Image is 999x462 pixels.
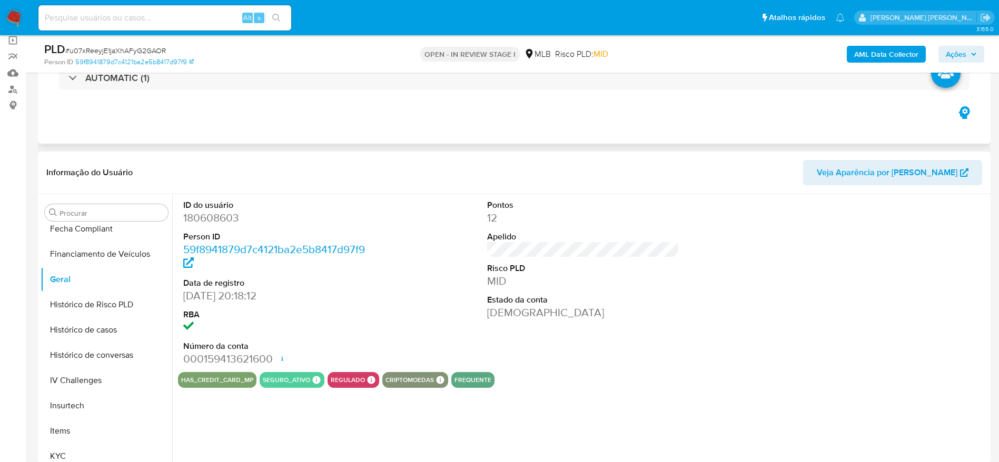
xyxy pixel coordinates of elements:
[487,305,679,320] dd: [DEMOGRAPHIC_DATA]
[594,48,608,60] span: MID
[41,242,172,267] button: Financiamento de Veículos
[946,46,966,63] span: Ações
[41,292,172,317] button: Histórico de Risco PLD
[181,378,253,382] button: has_credit_card_mp
[265,11,287,25] button: search-icon
[41,267,172,292] button: Geral
[980,12,991,23] a: Sair
[263,378,310,382] button: seguro_ativo
[41,418,172,444] button: Items
[183,288,375,303] dd: [DATE] 20:18:12
[41,343,172,368] button: Histórico de conversas
[258,13,261,23] span: s
[871,13,977,23] p: lucas.santiago@mercadolivre.com
[555,48,608,60] span: Risco PLD:
[938,46,984,63] button: Ações
[524,48,551,60] div: MLB
[46,167,133,178] h1: Informação do Usuário
[487,294,679,306] dt: Estado da conta
[183,210,375,225] dd: 180608603
[183,309,375,320] dt: RBA
[65,45,166,56] span: # u07xReeyjE1jaXhAFyG2GAOR
[38,11,291,25] input: Pesquise usuários ou casos...
[487,199,679,211] dt: Pontos
[183,242,365,272] a: 59f8941879d7c4121ba2e5b8417d97f9
[183,231,375,243] dt: Person ID
[487,210,679,225] dd: 12
[44,57,73,67] b: Person ID
[854,46,918,63] b: AML Data Collector
[183,351,375,366] dd: 000159413621600
[183,199,375,211] dt: ID do usuário
[803,160,982,185] button: Veja Aparência por [PERSON_NAME]
[331,378,365,382] button: regulado
[836,13,845,22] a: Notificações
[487,263,679,274] dt: Risco PLD
[183,277,375,289] dt: Data de registro
[183,340,375,352] dt: Número da conta
[487,231,679,243] dt: Apelido
[41,368,172,393] button: IV Challenges
[769,12,825,23] span: Atalhos rápidos
[454,378,491,382] button: frequente
[41,317,172,343] button: Histórico de casos
[59,66,970,90] div: AUTOMATIC (1)
[817,160,957,185] span: Veja Aparência por [PERSON_NAME]
[41,216,172,242] button: Fecha Compliant
[847,46,926,63] button: AML Data Collector
[976,25,994,33] span: 3.155.0
[85,72,150,84] h3: AUTOMATIC (1)
[41,393,172,418] button: Insurtech
[49,208,57,217] button: Procurar
[385,378,434,382] button: criptomoedas
[487,274,679,288] dd: MID
[60,208,164,218] input: Procurar
[420,47,520,62] p: OPEN - IN REVIEW STAGE I
[243,13,252,23] span: Alt
[75,57,194,67] a: 59f8941879d7c4121ba2e5b8417d97f9
[44,41,65,57] b: PLD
